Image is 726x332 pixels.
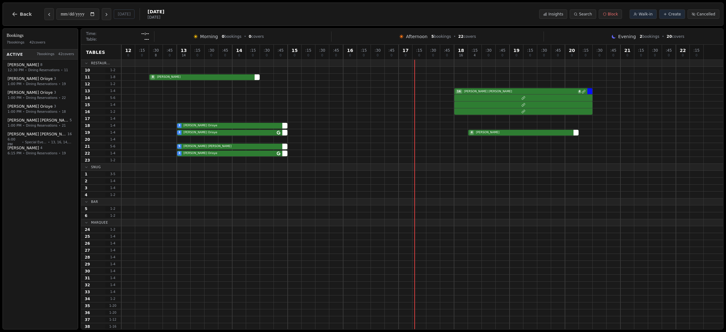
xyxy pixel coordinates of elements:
span: 5 - 6 [105,95,120,100]
span: • [59,109,60,114]
span: 0 [349,54,351,57]
span: : 45 [666,49,672,52]
span: 7 bookings [7,40,25,45]
span: [PERSON_NAME] [PERSON_NAME] [8,118,68,123]
span: [PERSON_NAME] Orioye [8,90,53,95]
span: : 45 [444,49,450,52]
span: 0 [335,54,337,57]
span: : 45 [278,49,284,52]
span: 1:00 PM [8,109,21,114]
span: [DATE] [147,9,164,15]
span: 20 [569,48,575,53]
span: [PERSON_NAME] [PERSON_NAME] [182,144,280,149]
span: 36 [85,310,90,315]
span: 4 [470,130,474,135]
span: 19 [62,82,66,86]
span: 0 [405,54,406,57]
span: 1:00 PM [8,95,21,100]
span: : 30 [430,49,436,52]
span: 3 [54,76,56,82]
span: 16 [347,48,353,53]
span: • [244,34,246,39]
span: 19 [513,48,519,53]
span: 8 [151,75,155,79]
span: Cancelled [697,12,715,17]
span: : 45 [610,49,616,52]
span: 0 [321,54,323,57]
span: : 15 [694,49,700,52]
span: 1 - 4 [105,262,120,266]
span: 0 [238,54,240,57]
span: • [23,151,25,156]
span: : 15 [194,49,200,52]
span: 18 [85,123,90,128]
span: 0 [222,34,224,39]
span: 1 - 4 [105,123,120,128]
span: [PERSON_NAME] Orioye [8,76,53,81]
span: 0 [585,54,586,57]
span: 11 [85,75,90,80]
span: 42 covers [30,40,45,45]
span: 2 [640,34,642,39]
span: 1 - 4 [105,186,120,190]
span: 0 [224,54,226,57]
span: 2 [85,179,87,184]
span: 1:00 PM [8,123,21,128]
span: [DATE] [147,15,164,20]
span: 42 covers [58,52,74,57]
span: 1 - 4 [105,255,120,260]
span: • [25,68,27,72]
span: 1 - 4 [105,102,120,107]
span: • [61,68,63,72]
button: [PERSON_NAME] 46:15 PM•Dining Reservations•19 [4,143,77,158]
span: • [59,95,60,100]
span: : 30 [375,49,381,52]
span: 20 [85,137,90,142]
span: 3 [178,123,180,128]
span: • [59,123,60,128]
span: 1 - 20 [105,310,120,315]
span: 1 - 4 [105,179,120,183]
span: 0 [626,54,628,57]
span: Search [579,12,592,17]
span: --:-- [141,31,149,36]
span: 3 [54,90,56,95]
span: Dining Reservations [26,109,57,114]
span: 16 [67,132,72,137]
span: 17 [85,116,90,121]
span: : 30 [153,49,159,52]
span: [PERSON_NAME] [156,75,253,79]
span: 15 [85,102,90,107]
span: : 30 [208,49,214,52]
span: • [23,109,25,114]
span: 1 - 2 [105,227,120,232]
span: bookings [222,34,241,39]
span: 5 - 6 [105,144,120,149]
span: 18 [62,109,66,114]
span: 0 [390,54,392,57]
span: 34 [85,296,90,301]
span: Tables [86,49,105,55]
span: Marquee [91,220,108,225]
button: Search [570,9,596,19]
span: 0 [571,54,573,57]
span: • [48,140,50,144]
span: Block [608,12,618,17]
span: 1 - 4 [105,269,120,273]
span: : 30 [652,49,658,52]
span: 8 [40,62,43,68]
span: 0 [640,54,642,57]
span: bookings [431,34,451,39]
span: : 15 [305,49,311,52]
button: Walk-in [630,9,657,19]
span: 12 [85,82,90,87]
span: 29 [85,262,90,267]
span: : 15 [472,49,478,52]
span: 13 [181,48,187,53]
span: 22 [458,34,464,39]
span: 4 [40,146,43,151]
span: [PERSON_NAME] [PERSON_NAME] [8,132,66,137]
span: Special Events [25,140,47,144]
span: 1:00 PM [8,81,21,87]
span: covers [667,34,684,39]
